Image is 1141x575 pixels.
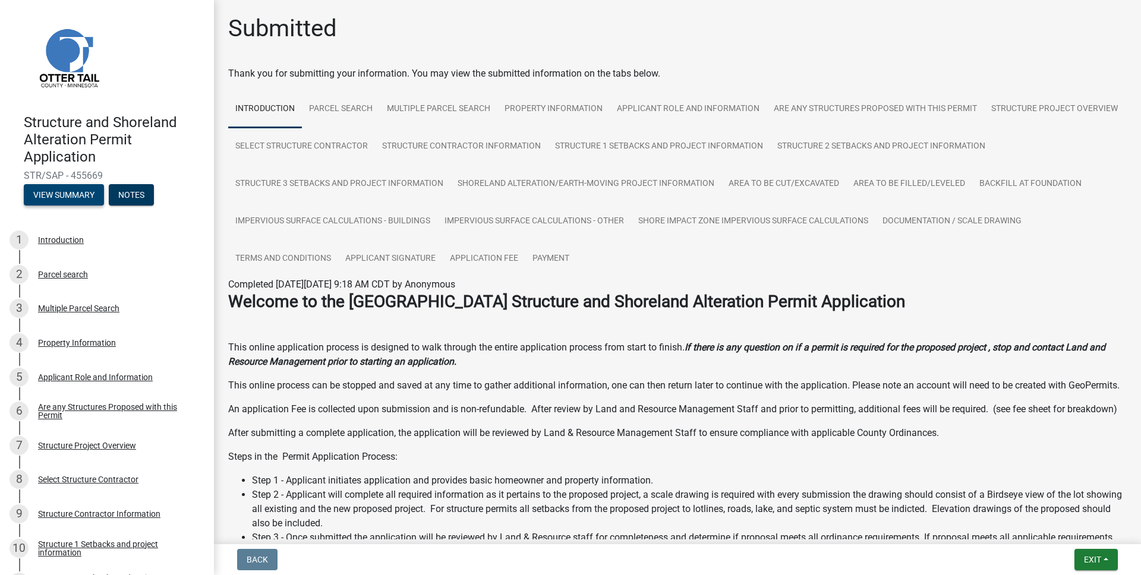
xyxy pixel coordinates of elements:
a: Terms and Conditions [228,240,338,278]
a: Applicant Role and Information [610,90,767,128]
div: 6 [10,402,29,421]
div: Property Information [38,339,116,347]
div: Structure 1 Setbacks and project information [38,540,195,557]
a: Structure 3 Setbacks and project information [228,165,450,203]
div: 4 [10,333,29,352]
a: Documentation / Scale Drawing [875,203,1029,241]
span: Exit [1084,555,1101,564]
button: Exit [1074,549,1118,570]
div: 10 [10,539,29,558]
button: Notes [109,184,154,206]
div: Parcel search [38,270,88,279]
h4: Structure and Shoreland Alteration Permit Application [24,114,204,165]
a: Area to be Filled/Leveled [846,165,972,203]
p: This online process can be stopped and saved at any time to gather additional information, one ca... [228,378,1127,393]
div: Multiple Parcel Search [38,304,119,312]
div: 2 [10,265,29,284]
span: Completed [DATE][DATE] 9:18 AM CDT by Anonymous [228,279,455,290]
div: Structure Project Overview [38,441,136,450]
button: Back [237,549,278,570]
a: Are any Structures Proposed with this Permit [767,90,984,128]
a: Property Information [497,90,610,128]
div: Thank you for submitting your information. You may view the submitted information on the tabs below. [228,67,1127,81]
h1: Submitted [228,14,337,43]
p: Steps in the Permit Application Process: [228,450,1127,464]
a: Application Fee [443,240,525,278]
strong: If there is any question on if a permit is required for the proposed project , stop and contact L... [228,342,1105,367]
div: 7 [10,436,29,455]
a: Impervious Surface Calculations - Buildings [228,203,437,241]
img: Otter Tail County, Minnesota [24,12,113,102]
div: 3 [10,299,29,318]
p: An application Fee is collected upon submission and is non-refundable. After review by Land and R... [228,402,1127,416]
span: STR/SAP - 455669 [24,170,190,181]
p: This online application process is designed to walk through the entire application process from s... [228,340,1127,369]
a: Introduction [228,90,302,128]
div: Select Structure Contractor [38,475,138,484]
div: 5 [10,368,29,387]
p: After submitting a complete application, the application will be reviewed by Land & Resource Mana... [228,426,1127,440]
a: Shoreland Alteration/Earth-Moving Project Information [450,165,721,203]
a: Area to be Cut/Excavated [721,165,846,203]
a: Structure Contractor Information [375,128,548,166]
div: 1 [10,230,29,249]
div: 9 [10,504,29,523]
a: Shore Impact Zone Impervious Surface Calculations [631,203,875,241]
strong: Welcome to the [GEOGRAPHIC_DATA] Structure and Shoreland Alteration Permit Application [228,292,905,311]
div: Applicant Role and Information [38,373,153,381]
li: Step 3 - Once submitted the application will be reviewed by Land & Resource staff for completenes... [252,530,1127,559]
span: Back [247,555,268,564]
button: View Summary [24,184,104,206]
wm-modal-confirm: Notes [109,191,154,201]
div: Structure Contractor Information [38,510,160,518]
li: Step 2 - Applicant will complete all required information as it pertains to the proposed project,... [252,488,1127,530]
a: Backfill at foundation [972,165,1089,203]
li: Step 1 - Applicant initiates application and provides basic homeowner and property information. [252,473,1127,488]
a: Select Structure Contractor [228,128,375,166]
div: Introduction [38,236,84,244]
div: 8 [10,470,29,489]
a: Parcel search [302,90,380,128]
a: Applicant Signature [338,240,443,278]
a: Structure 2 Setbacks and project information [770,128,992,166]
a: Multiple Parcel Search [380,90,497,128]
a: Payment [525,240,576,278]
a: Structure 1 Setbacks and project information [548,128,770,166]
a: Structure Project Overview [984,90,1125,128]
a: Impervious Surface Calculations - Other [437,203,631,241]
div: Are any Structures Proposed with this Permit [38,403,195,419]
wm-modal-confirm: Summary [24,191,104,201]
